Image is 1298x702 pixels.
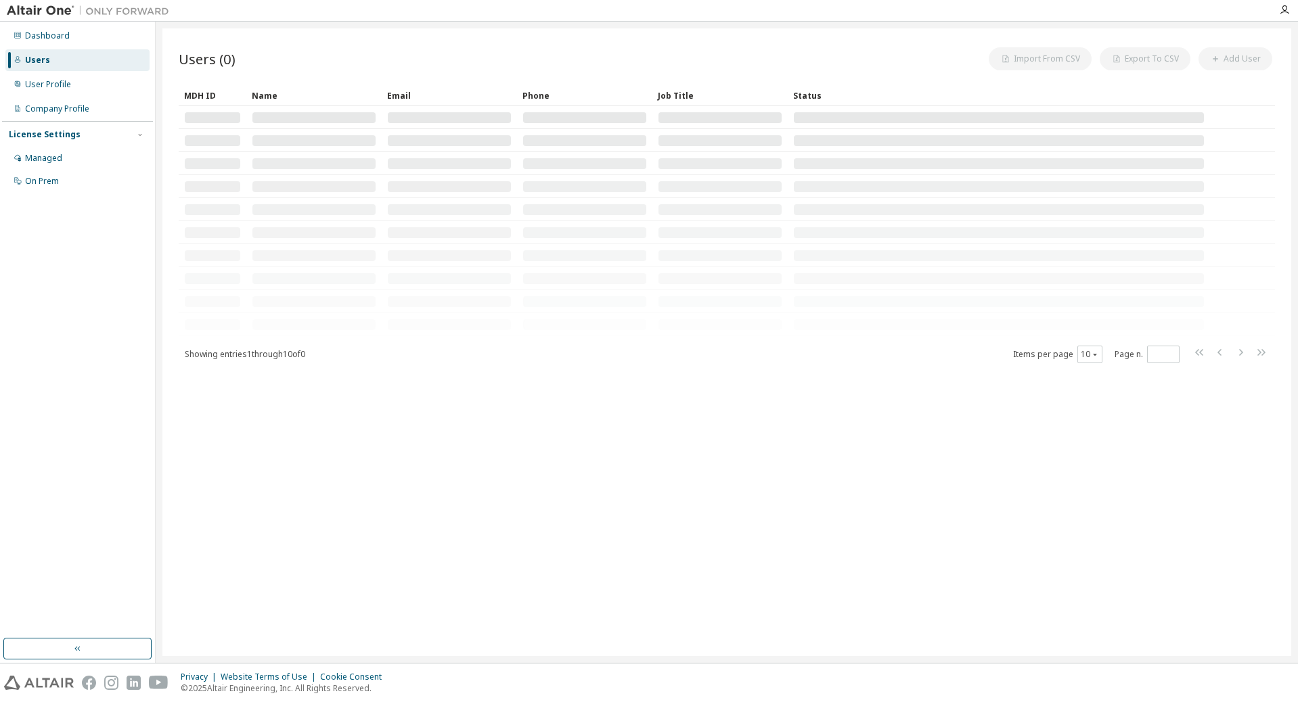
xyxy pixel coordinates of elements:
div: Website Terms of Use [221,672,320,682]
span: Page n. [1115,346,1180,363]
div: Dashboard [25,30,70,41]
div: Company Profile [25,103,89,114]
img: linkedin.svg [127,676,141,690]
img: Altair One [7,4,176,18]
div: License Settings [9,129,81,140]
img: youtube.svg [149,676,169,690]
div: On Prem [25,176,59,187]
p: © 2025 Altair Engineering, Inc. All Rights Reserved. [181,682,390,694]
div: Users [25,55,50,66]
button: Add User [1199,47,1272,70]
div: Privacy [181,672,221,682]
button: Export To CSV [1100,47,1190,70]
img: altair_logo.svg [4,676,74,690]
button: Import From CSV [989,47,1092,70]
span: Users (0) [179,49,236,68]
div: Email [387,85,512,106]
div: Phone [522,85,647,106]
div: Managed [25,153,62,164]
div: User Profile [25,79,71,90]
div: Name [252,85,376,106]
div: Cookie Consent [320,672,390,682]
span: Items per page [1013,346,1102,363]
button: 10 [1081,349,1099,360]
div: MDH ID [184,85,241,106]
div: Job Title [658,85,782,106]
img: instagram.svg [104,676,118,690]
div: Status [793,85,1205,106]
span: Showing entries 1 through 10 of 0 [185,348,305,360]
img: facebook.svg [82,676,96,690]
